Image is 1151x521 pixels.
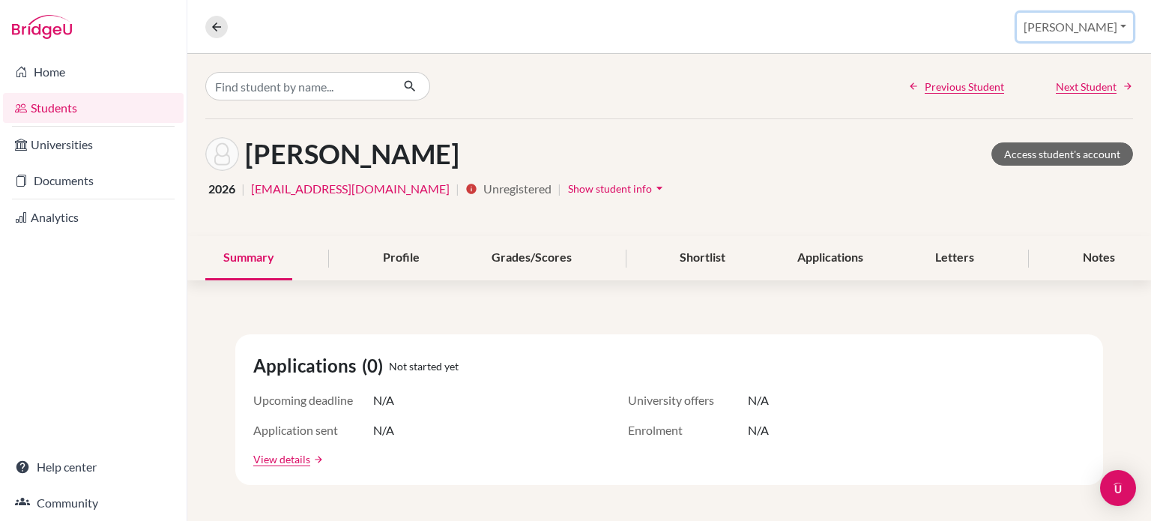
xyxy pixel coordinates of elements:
i: info [465,183,477,195]
a: Next Student [1056,79,1133,94]
a: Access student's account [991,142,1133,166]
span: N/A [373,391,394,409]
h1: [PERSON_NAME] [245,138,459,170]
span: Previous Student [925,79,1004,94]
input: Find student by name... [205,72,391,100]
div: Shortlist [662,236,743,280]
span: Not started yet [389,358,459,374]
a: arrow_forward [310,454,324,465]
a: View details [253,451,310,467]
a: Documents [3,166,184,196]
span: | [558,180,561,198]
span: Upcoming deadline [253,391,373,409]
span: N/A [748,421,769,439]
a: Analytics [3,202,184,232]
a: Home [3,57,184,87]
i: arrow_drop_down [652,181,667,196]
span: Next Student [1056,79,1117,94]
span: (0) [362,352,389,379]
span: Show student info [568,182,652,195]
a: [EMAIL_ADDRESS][DOMAIN_NAME] [251,180,450,198]
span: N/A [748,391,769,409]
div: Open Intercom Messenger [1100,470,1136,506]
a: Help center [3,452,184,482]
span: Application sent [253,421,373,439]
div: Grades/Scores [474,236,590,280]
span: 2026 [208,180,235,198]
button: [PERSON_NAME] [1017,13,1133,41]
img: Bridge-U [12,15,72,39]
div: Summary [205,236,292,280]
a: Students [3,93,184,123]
button: Show student infoarrow_drop_down [567,177,668,200]
span: | [241,180,245,198]
span: Unregistered [483,180,552,198]
span: N/A [373,421,394,439]
span: Enrolment [628,421,748,439]
div: Notes [1065,236,1133,280]
img: Bảo Nguyễn's avatar [205,137,239,171]
div: Applications [779,236,881,280]
div: Profile [365,236,438,280]
div: Letters [917,236,992,280]
a: Previous Student [908,79,1004,94]
span: Applications [253,352,362,379]
a: Universities [3,130,184,160]
a: Community [3,488,184,518]
span: University offers [628,391,748,409]
span: | [456,180,459,198]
